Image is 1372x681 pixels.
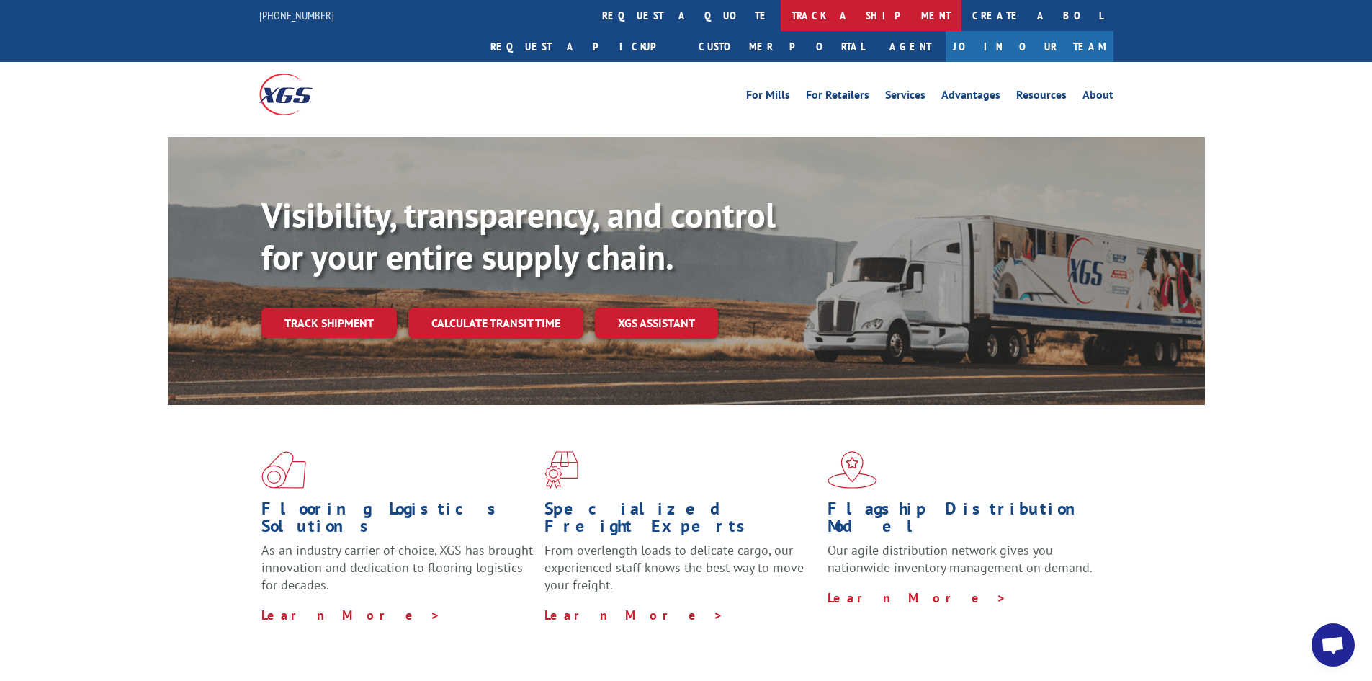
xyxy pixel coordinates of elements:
[408,308,583,339] a: Calculate transit time
[946,31,1113,62] a: Join Our Team
[544,607,724,623] a: Learn More >
[261,308,397,338] a: Track shipment
[806,89,869,105] a: For Retailers
[1312,623,1355,667] div: Open chat
[1082,89,1113,105] a: About
[595,308,718,339] a: XGS ASSISTANT
[261,500,534,542] h1: Flooring Logistics Solutions
[261,607,441,623] a: Learn More >
[480,31,688,62] a: Request a pickup
[544,500,817,542] h1: Specialized Freight Experts
[746,89,790,105] a: For Mills
[544,542,817,606] p: From overlength loads to delicate cargo, our experienced staff knows the best way to move your fr...
[875,31,946,62] a: Agent
[261,542,533,593] span: As an industry carrier of choice, XGS has brought innovation and dedication to flooring logistics...
[261,451,306,489] img: xgs-icon-total-supply-chain-intelligence-red
[828,542,1093,576] span: Our agile distribution network gives you nationwide inventory management on demand.
[1016,89,1067,105] a: Resources
[828,451,877,489] img: xgs-icon-flagship-distribution-model-red
[688,31,875,62] a: Customer Portal
[544,451,578,489] img: xgs-icon-focused-on-flooring-red
[259,8,334,22] a: [PHONE_NUMBER]
[828,589,1007,606] a: Learn More >
[828,500,1100,542] h1: Flagship Distribution Model
[261,192,776,279] b: Visibility, transparency, and control for your entire supply chain.
[941,89,1000,105] a: Advantages
[885,89,925,105] a: Services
